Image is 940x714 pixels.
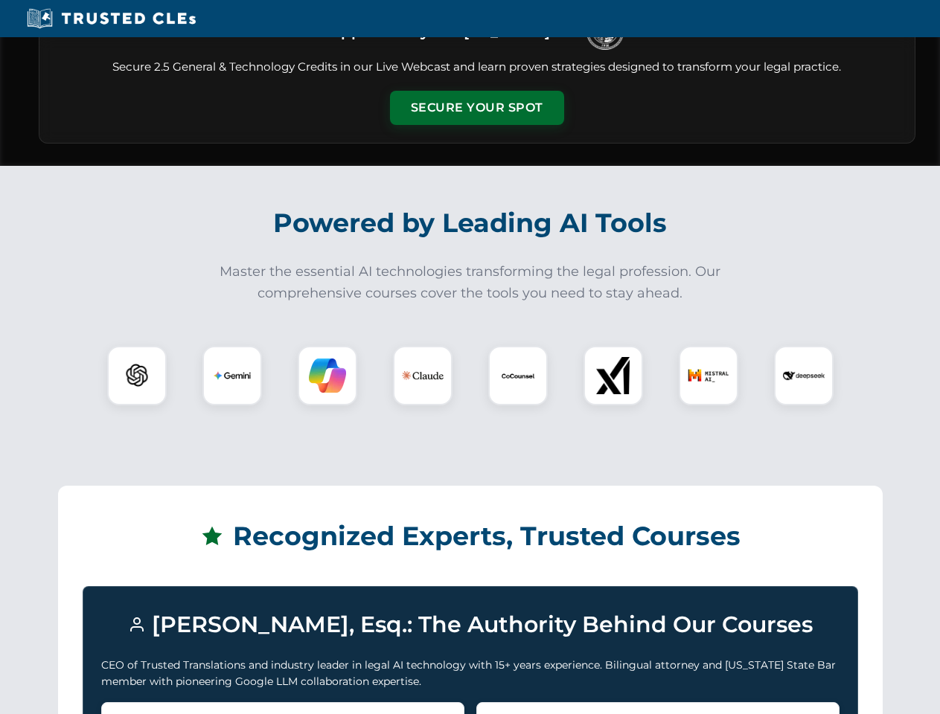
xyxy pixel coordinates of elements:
[390,91,564,125] button: Secure Your Spot
[22,7,200,30] img: Trusted CLEs
[679,346,738,405] div: Mistral AI
[58,197,883,249] h2: Powered by Leading AI Tools
[595,357,632,394] img: xAI Logo
[488,346,548,405] div: CoCounsel
[402,355,444,396] img: Claude Logo
[101,605,840,645] h3: [PERSON_NAME], Esq.: The Authority Behind Our Courses
[210,261,731,304] p: Master the essential AI technologies transforming the legal profession. Our comprehensive courses...
[393,346,453,405] div: Claude
[499,357,537,394] img: CoCounsel Logo
[774,346,834,405] div: DeepSeek
[214,357,251,394] img: Gemini Logo
[115,354,159,397] img: ChatGPT Logo
[688,355,729,396] img: Mistral AI Logo
[583,346,643,405] div: xAI
[57,59,897,76] p: Secure 2.5 General & Technology Credits in our Live Webcast and learn proven strategies designed ...
[202,346,262,405] div: Gemini
[83,510,858,562] h2: Recognized Experts, Trusted Courses
[298,346,357,405] div: Copilot
[309,357,346,394] img: Copilot Logo
[783,355,825,396] img: DeepSeek Logo
[107,346,167,405] div: ChatGPT
[101,657,840,690] p: CEO of Trusted Translations and industry leader in legal AI technology with 15+ years experience....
